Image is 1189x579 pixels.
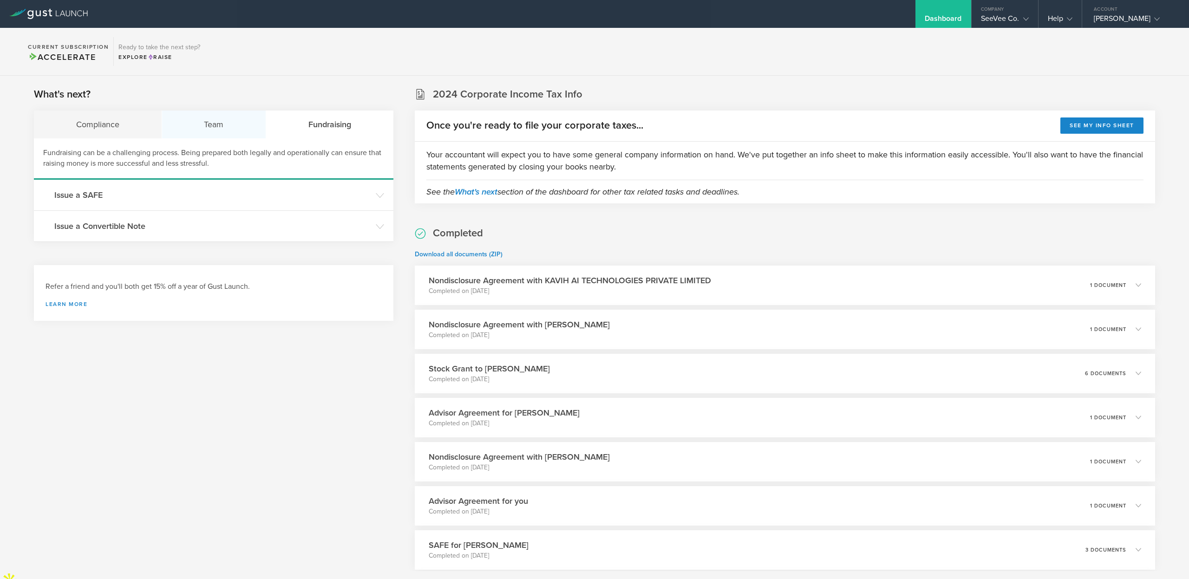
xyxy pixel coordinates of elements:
[429,419,580,428] p: Completed on [DATE]
[429,375,550,384] p: Completed on [DATE]
[1048,14,1072,28] div: Help
[113,37,205,66] div: Ready to take the next step?ExploreRaise
[429,331,610,340] p: Completed on [DATE]
[925,14,962,28] div: Dashboard
[34,88,91,101] h2: What's next?
[429,495,528,507] h3: Advisor Agreement for you
[54,189,371,201] h3: Issue a SAFE
[1060,117,1143,134] button: See my info sheet
[415,250,503,258] a: Download all documents (ZIP)
[426,149,1143,173] p: Your accountant will expect you to have some general company information on hand. We've put toget...
[1090,327,1126,332] p: 1 document
[266,111,393,138] div: Fundraising
[429,507,528,516] p: Completed on [DATE]
[429,319,610,331] h3: Nondisclosure Agreement with [PERSON_NAME]
[433,227,483,240] h2: Completed
[118,44,200,51] h3: Ready to take the next step?
[429,539,529,551] h3: SAFE for [PERSON_NAME]
[429,274,711,286] h3: Nondisclosure Agreement with KAVIH AI TECHNOLOGIES PRIVATE LIMITED
[1090,283,1126,288] p: 1 document
[118,53,200,61] div: Explore
[46,301,382,307] a: Learn more
[1090,459,1126,464] p: 1 document
[426,119,643,132] h2: Once you're ready to file your corporate taxes...
[429,407,580,419] h3: Advisor Agreement for [PERSON_NAME]
[46,281,382,292] h3: Refer a friend and you'll both get 15% off a year of Gust Launch.
[28,52,96,62] span: Accelerate
[429,286,711,296] p: Completed on [DATE]
[148,54,172,60] span: Raise
[429,551,529,560] p: Completed on [DATE]
[162,111,267,138] div: Team
[1085,371,1126,376] p: 6 documents
[429,363,550,375] h3: Stock Grant to [PERSON_NAME]
[54,220,371,232] h3: Issue a Convertible Note
[1085,547,1126,553] p: 3 documents
[28,44,109,50] h2: Current Subscription
[455,187,497,197] a: What's next
[981,14,1029,28] div: SeeVee Co.
[34,138,393,180] div: Fundraising can be a challenging process. Being prepared both legally and operationally can ensur...
[34,111,162,138] div: Compliance
[429,451,610,463] h3: Nondisclosure Agreement with [PERSON_NAME]
[1090,503,1126,508] p: 1 document
[1094,14,1173,28] div: [PERSON_NAME]
[426,187,739,197] em: See the section of the dashboard for other tax related tasks and deadlines.
[433,88,582,101] h2: 2024 Corporate Income Tax Info
[429,463,610,472] p: Completed on [DATE]
[1090,415,1126,420] p: 1 document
